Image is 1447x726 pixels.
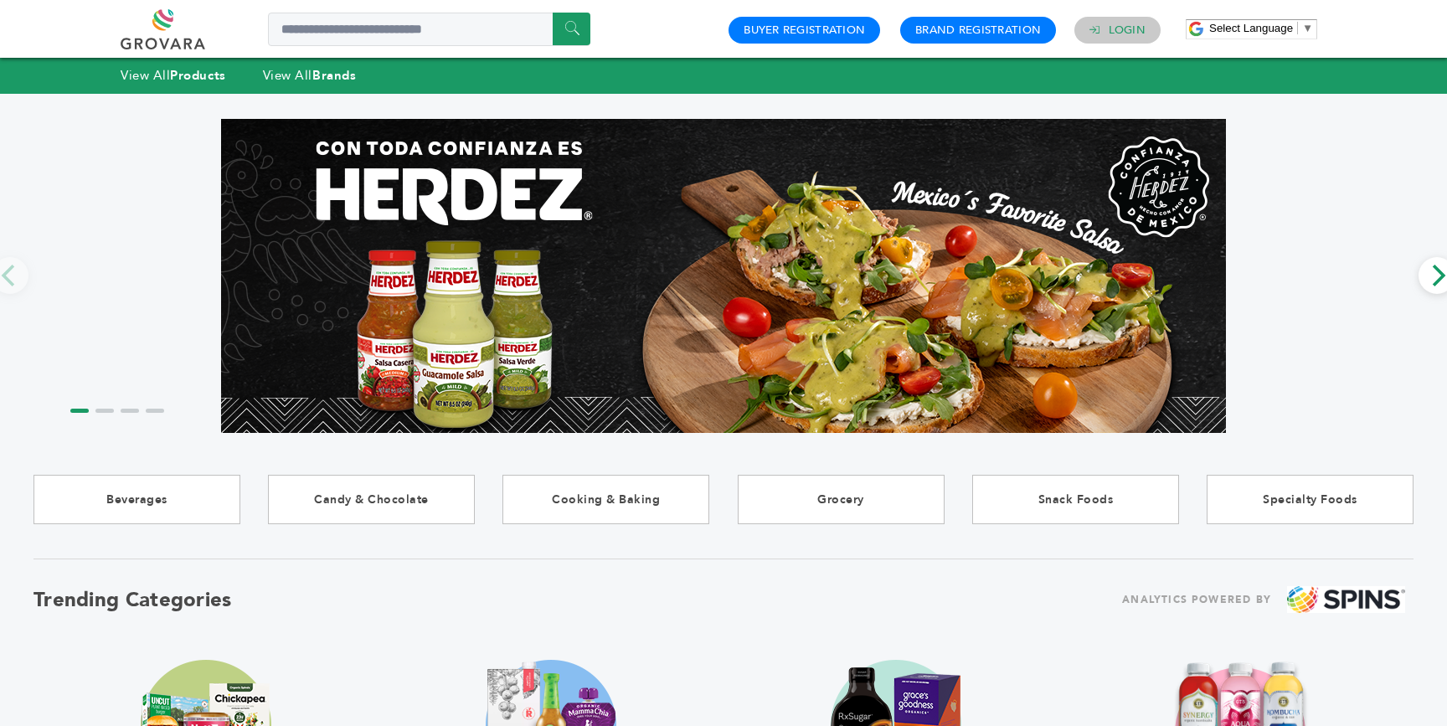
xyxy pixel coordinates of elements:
[221,119,1226,433] img: Marketplace Top Banner 1
[1109,23,1146,38] a: Login
[121,409,139,413] li: Page dot 3
[95,409,114,413] li: Page dot 2
[268,13,590,46] input: Search a product or brand...
[170,67,225,84] strong: Products
[1122,590,1271,610] span: ANALYTICS POWERED BY
[33,475,240,524] a: Beverages
[744,23,865,38] a: Buyer Registration
[1209,22,1313,34] a: Select Language​
[263,67,357,84] a: View AllBrands
[1287,586,1405,614] img: spins.png
[146,409,164,413] li: Page dot 4
[33,586,232,614] h2: Trending Categories
[70,409,89,413] li: Page dot 1
[502,475,709,524] a: Cooking & Baking
[1297,22,1298,34] span: ​
[1302,22,1313,34] span: ▼
[915,23,1041,38] a: Brand Registration
[268,475,475,524] a: Candy & Chocolate
[1209,22,1293,34] span: Select Language
[1207,475,1414,524] a: Specialty Foods
[312,67,356,84] strong: Brands
[972,475,1179,524] a: Snack Foods
[121,67,226,84] a: View AllProducts
[738,475,945,524] a: Grocery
